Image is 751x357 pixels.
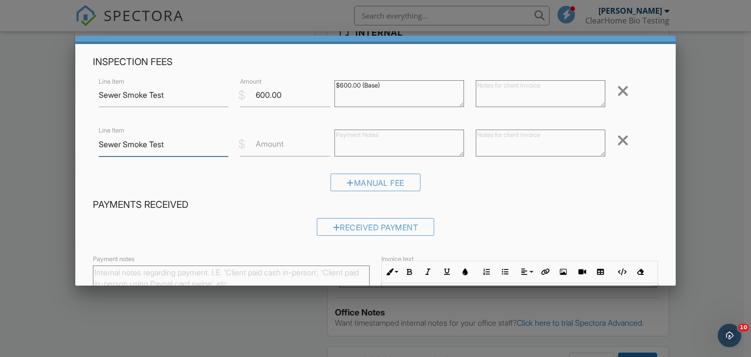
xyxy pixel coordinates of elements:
label: Amount [256,138,284,149]
label: Amount [240,77,262,86]
label: Payment notes [93,255,134,264]
button: Inline Style [382,263,400,281]
button: Ordered List [477,263,496,281]
button: Align [517,263,535,281]
button: Insert Image (Ctrl+P) [554,263,573,281]
button: Code View [612,263,631,281]
a: Manual Fee [331,180,420,190]
a: Received Payment [317,225,435,235]
h4: Payments Received [93,199,659,211]
div: Manual Fee [331,174,420,191]
button: Unordered List [496,263,514,281]
label: Line Item [99,126,124,135]
label: Invoice text [381,255,414,264]
button: Insert Video [573,263,591,281]
h4: Inspection Fees [93,56,659,68]
button: Bold (Ctrl+B) [400,263,419,281]
label: Line Item [99,77,124,86]
button: Clear Formatting [631,263,649,281]
button: Insert Link (Ctrl+K) [535,263,554,281]
div: Received Payment [317,218,435,236]
button: Insert Table [591,263,610,281]
div: $ [238,136,245,153]
div: $ [238,87,245,104]
iframe: Intercom live chat [718,324,741,347]
textarea: $600.00 (Base) [334,80,464,107]
button: Italic (Ctrl+I) [419,263,438,281]
button: Underline (Ctrl+U) [438,263,456,281]
button: Colors [456,263,475,281]
span: 10 [738,324,749,332]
